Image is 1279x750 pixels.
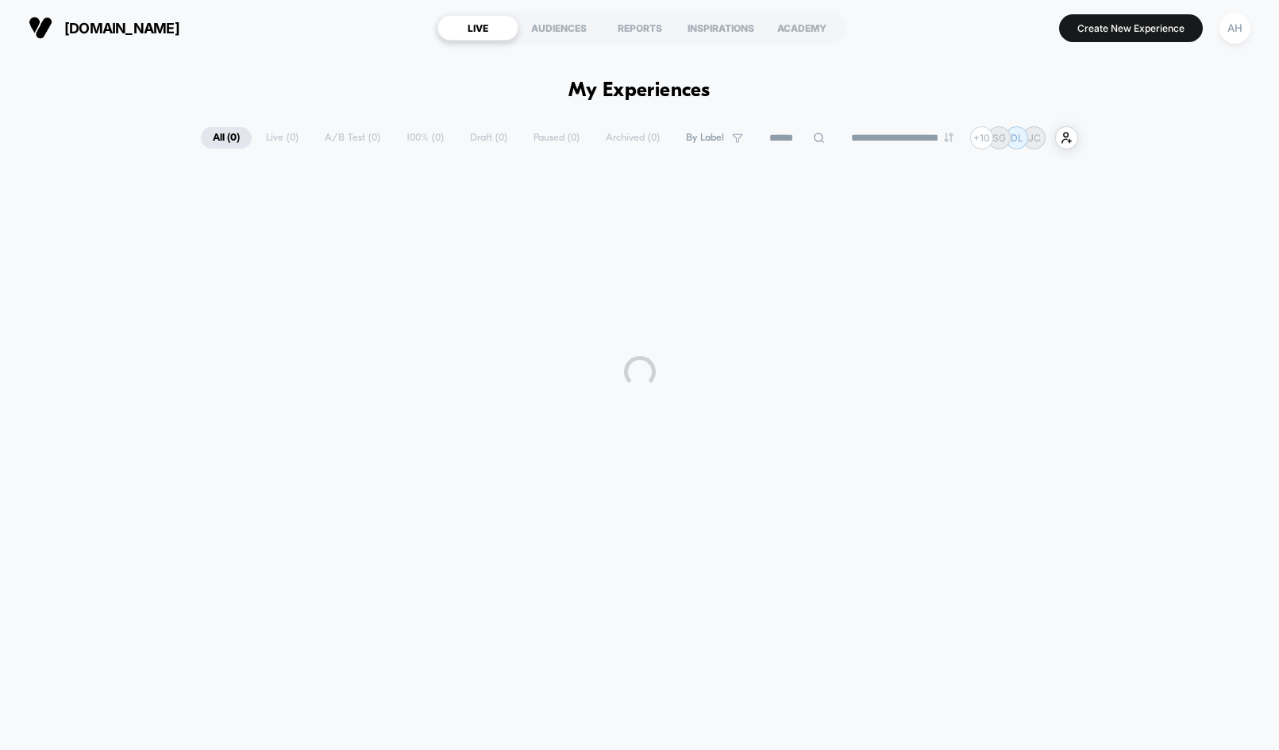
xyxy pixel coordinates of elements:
p: JC [1028,132,1041,144]
span: [DOMAIN_NAME] [64,20,179,37]
p: SG [992,132,1006,144]
div: AH [1219,13,1250,44]
div: + 10 [970,126,993,149]
p: DL [1011,132,1023,144]
h1: My Experiences [568,79,711,102]
div: INSPIRATIONS [680,15,761,41]
button: [DOMAIN_NAME] [24,15,184,41]
div: REPORTS [599,15,680,41]
div: LIVE [437,15,518,41]
span: All ( 0 ) [201,127,252,149]
button: Create New Experience [1059,14,1203,42]
img: Visually logo [29,16,52,40]
div: ACADEMY [761,15,842,41]
div: AUDIENCES [518,15,599,41]
img: end [944,133,953,142]
span: By Label [686,132,724,144]
button: AH [1215,12,1255,44]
